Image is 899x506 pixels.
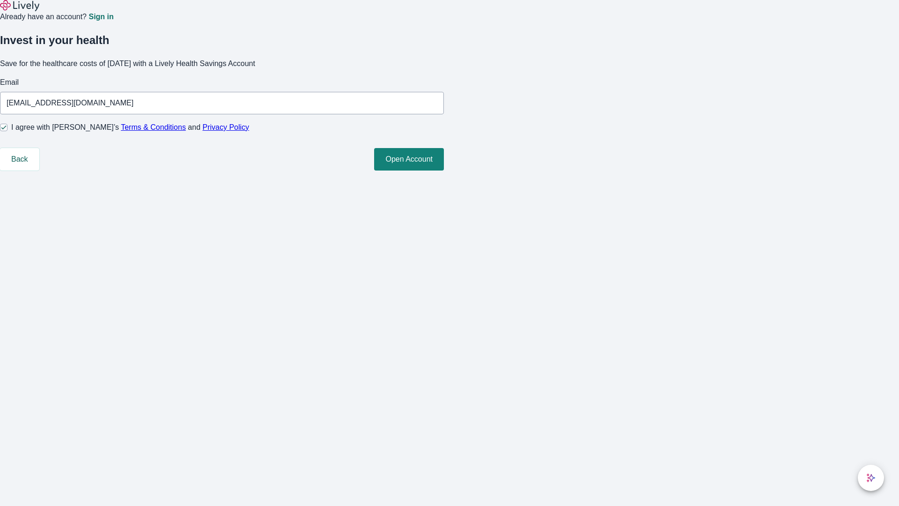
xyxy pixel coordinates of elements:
button: chat [858,465,884,491]
a: Sign in [88,13,113,21]
span: I agree with [PERSON_NAME]’s and [11,122,249,133]
button: Open Account [374,148,444,171]
a: Terms & Conditions [121,123,186,131]
svg: Lively AI Assistant [866,473,876,483]
a: Privacy Policy [203,123,250,131]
